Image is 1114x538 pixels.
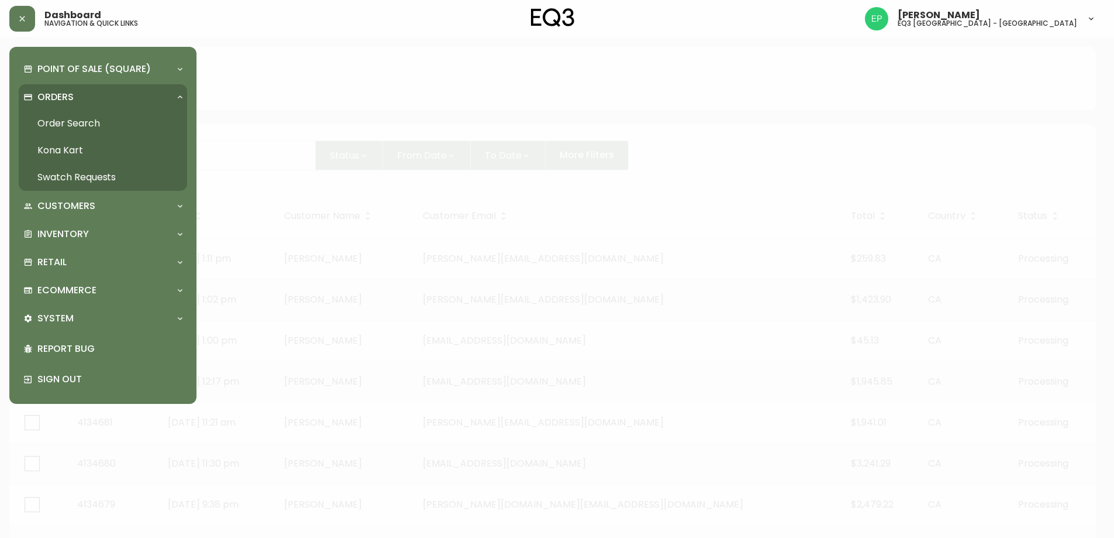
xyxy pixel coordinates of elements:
p: Ecommerce [37,284,96,297]
div: Customers [19,193,187,219]
h5: eq3 [GEOGRAPHIC_DATA] - [GEOGRAPHIC_DATA] [898,20,1077,27]
p: Orders [37,91,74,104]
a: Order Search [19,110,187,137]
p: Point of Sale (Square) [37,63,151,76]
div: System [19,306,187,331]
div: Point of Sale (Square) [19,56,187,82]
img: edb0eb29d4ff191ed42d19acdf48d771 [865,7,888,30]
div: Inventory [19,221,187,247]
div: Ecommerce [19,277,187,303]
div: Retail [19,249,187,275]
p: System [37,312,74,325]
span: [PERSON_NAME] [898,11,980,20]
p: Sign Out [37,373,182,386]
p: Inventory [37,228,89,241]
div: Sign Out [19,364,187,395]
a: Kona Kart [19,137,187,164]
h5: navigation & quick links [44,20,138,27]
img: logo [531,8,574,27]
p: Report Bug [37,342,182,355]
p: Retail [37,256,67,269]
div: Report Bug [19,334,187,364]
div: Orders [19,84,187,110]
p: Customers [37,200,95,213]
span: Dashboard [44,11,101,20]
a: Swatch Requests [19,164,187,191]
